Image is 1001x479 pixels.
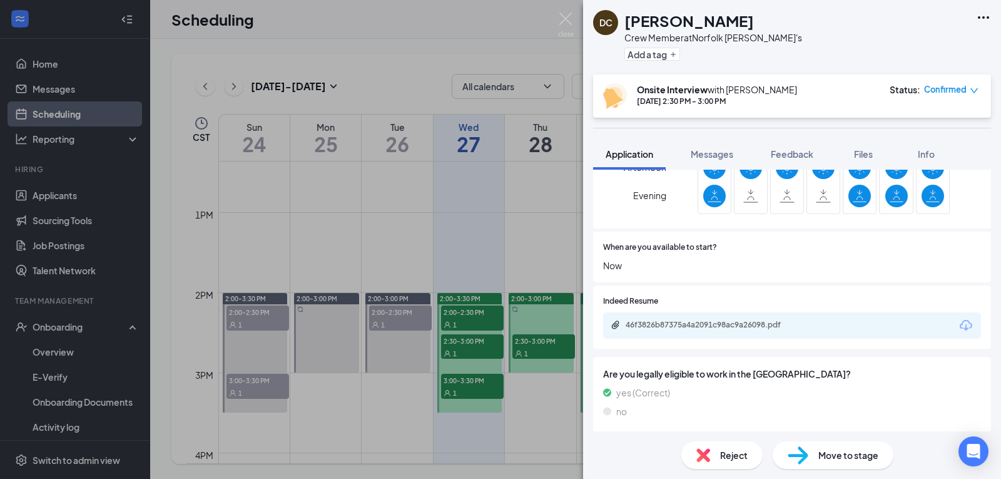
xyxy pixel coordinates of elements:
[611,320,621,330] svg: Paperclip
[624,10,754,31] h1: [PERSON_NAME]
[924,83,967,96] span: Confirmed
[624,31,802,44] div: Crew Member at Norfolk [PERSON_NAME]'s
[603,242,717,254] span: When are you available to start?
[637,84,708,95] b: Onsite Interview
[970,86,978,95] span: down
[606,148,653,160] span: Application
[669,51,677,58] svg: Plus
[633,184,666,207] span: Evening
[691,148,733,160] span: Messages
[818,448,878,462] span: Move to stage
[958,436,988,466] div: Open Intercom Messenger
[603,296,658,307] span: Indeed Resume
[918,148,935,160] span: Info
[854,148,873,160] span: Files
[616,386,670,399] span: yes (Correct)
[616,404,627,418] span: no
[626,320,801,330] div: 46f3826b87375a4a2091c98ac9a26098.pdf
[976,10,991,25] svg: Ellipses
[624,48,680,61] button: PlusAdd a tag
[637,83,797,96] div: with [PERSON_NAME]
[637,96,797,106] div: [DATE] 2:30 PM - 3:00 PM
[611,320,813,332] a: Paperclip46f3826b87375a4a2091c98ac9a26098.pdf
[599,16,612,29] div: DC
[720,448,748,462] span: Reject
[603,367,981,381] span: Are you legally eligible to work in the [GEOGRAPHIC_DATA]?
[771,148,813,160] span: Feedback
[890,83,920,96] div: Status :
[958,318,973,333] svg: Download
[603,259,981,272] span: Now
